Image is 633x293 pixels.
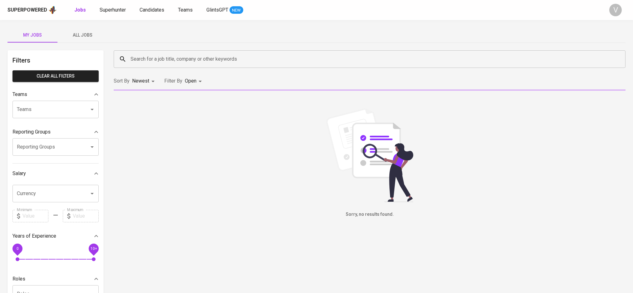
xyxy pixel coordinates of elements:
input: Value [73,210,99,222]
p: Filter By [164,77,182,85]
span: Superhunter [100,7,126,13]
p: Salary [12,170,26,177]
button: Open [88,105,96,114]
div: Teams [12,88,99,101]
p: Newest [132,77,149,85]
span: NEW [230,7,243,13]
div: Reporting Groups [12,126,99,138]
a: Superhunter [100,6,127,14]
span: Open [185,78,196,84]
h6: Filters [12,55,99,65]
p: Roles [12,275,25,283]
div: Salary [12,167,99,180]
span: 10+ [90,246,97,250]
button: Open [88,143,96,151]
input: Value [22,210,48,222]
p: Reporting Groups [12,128,51,136]
a: Superpoweredapp logo [7,5,57,15]
img: file_searching.svg [323,108,417,202]
p: Years of Experience [12,232,56,240]
button: Open [88,189,96,198]
div: Newest [132,75,157,87]
a: Teams [178,6,194,14]
div: V [609,4,622,16]
h6: Sorry, no results found. [114,211,626,218]
p: Teams [12,91,27,98]
p: Sort By [114,77,130,85]
button: Clear All filters [12,70,99,82]
div: Superpowered [7,7,47,14]
span: GlintsGPT [206,7,228,13]
span: Clear All filters [17,72,94,80]
div: Roles [12,273,99,285]
span: My Jobs [11,31,54,39]
div: Years of Experience [12,230,99,242]
div: Open [185,75,204,87]
span: Teams [178,7,193,13]
span: All Jobs [61,31,104,39]
a: Jobs [74,6,87,14]
a: GlintsGPT NEW [206,6,243,14]
span: 0 [16,246,18,250]
img: app logo [48,5,57,15]
b: Jobs [74,7,86,13]
a: Candidates [140,6,166,14]
span: Candidates [140,7,164,13]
